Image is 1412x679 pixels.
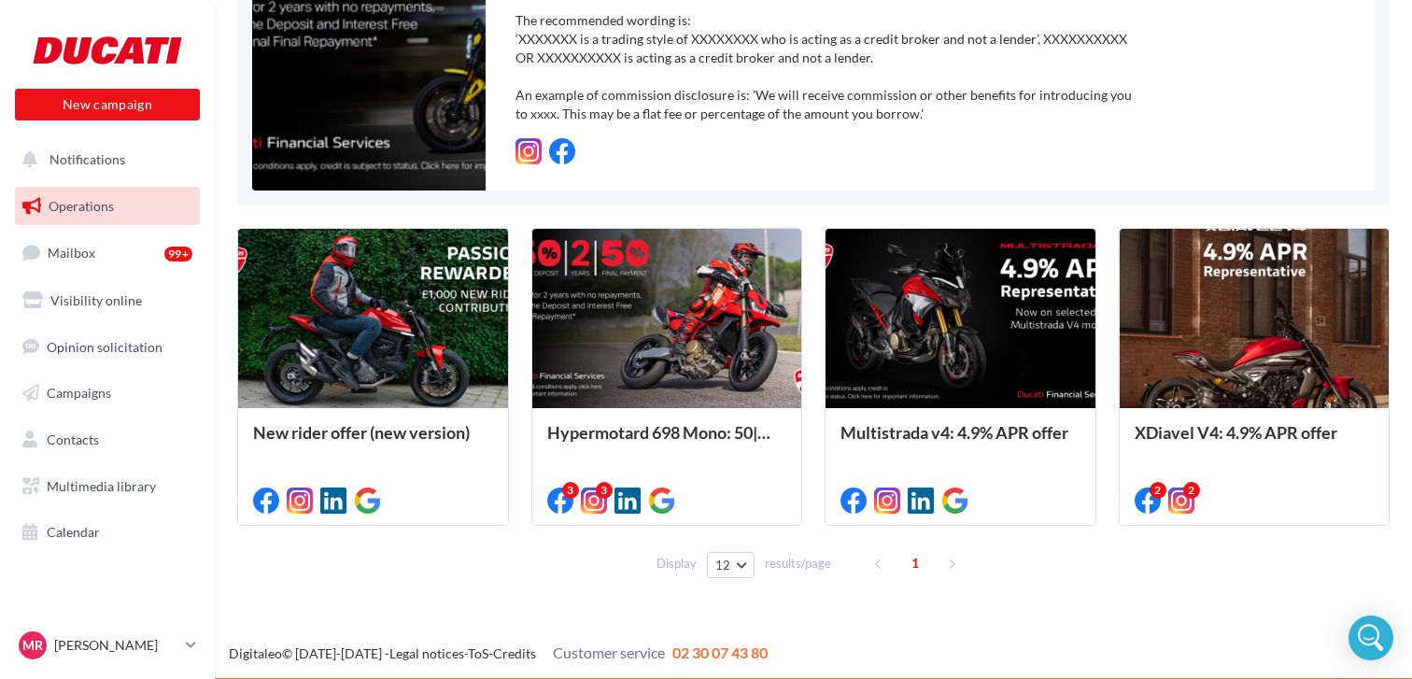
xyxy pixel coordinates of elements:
[11,328,204,367] a: Opinion solicitation
[493,645,536,661] a: Credits
[657,555,697,573] span: Display
[229,645,282,661] a: Digitaleo
[48,245,95,261] span: Mailbox
[840,423,1080,460] div: Multistrada v4: 4.9% APR offer
[253,423,493,460] div: New rider offer (new version)
[15,89,200,120] button: New campaign
[11,374,204,413] a: Campaigns
[1135,423,1375,460] div: XDiavel V4: 4.9% APR offer
[164,247,192,262] div: 99+
[47,524,100,540] span: Calendar
[54,636,178,655] p: [PERSON_NAME]
[11,140,196,179] button: Notifications
[1348,615,1393,660] div: Open Intercom Messenger
[11,233,204,273] a: Mailbox99+
[547,423,787,460] div: Hypermotard 698 Mono: 50|2|50
[50,292,142,308] span: Visibility online
[47,338,162,354] span: Opinion solicitation
[49,151,125,167] span: Notifications
[707,552,755,578] button: 12
[1150,482,1166,499] div: 2
[11,513,204,552] a: Calendar
[15,628,200,663] a: MR [PERSON_NAME]
[22,636,43,655] span: MR
[49,198,114,214] span: Operations
[11,467,204,506] a: Multimedia library
[47,385,111,401] span: Campaigns
[389,645,464,661] a: Legal notices
[553,644,665,661] span: Customer service
[715,558,731,573] span: 12
[596,482,613,499] div: 3
[672,644,768,661] span: 02 30 07 43 80
[47,478,156,494] span: Multimedia library
[47,431,99,447] span: Contacts
[229,645,768,661] span: © [DATE]-[DATE] - - -
[11,281,204,320] a: Visibility online
[468,645,488,661] a: ToS
[1183,482,1200,499] div: 2
[11,187,204,226] a: Operations
[765,555,831,573] span: results/page
[900,548,930,578] span: 1
[11,420,204,460] a: Contacts
[562,482,579,499] div: 3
